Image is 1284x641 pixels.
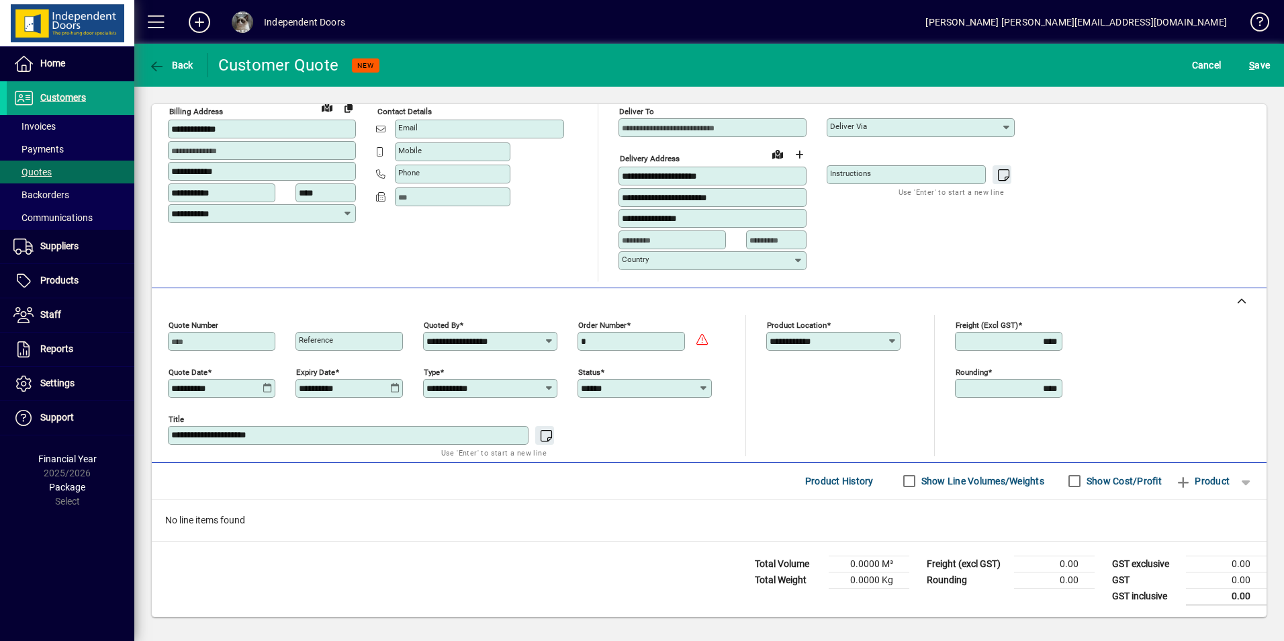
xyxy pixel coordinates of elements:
mat-label: Order number [578,320,627,329]
mat-label: Reference [299,335,333,345]
button: Cancel [1189,53,1225,77]
mat-label: Product location [767,320,827,329]
button: Profile [221,10,264,34]
mat-label: Quote number [169,320,218,329]
button: Back [145,53,197,77]
app-page-header-button: Back [134,53,208,77]
div: No line items found [152,500,1267,541]
span: Staff [40,309,61,320]
span: Package [49,482,85,493]
a: Reports [7,333,134,366]
td: Rounding [920,572,1014,588]
a: Settings [7,367,134,400]
button: Choose address [788,144,810,165]
button: Product [1168,469,1236,493]
a: Quotes [7,161,134,183]
mat-label: Title [169,414,184,423]
span: Product History [805,470,874,492]
mat-label: Phone [398,168,420,177]
mat-label: Instructions [830,169,871,178]
label: Show Line Volumes/Weights [919,474,1044,488]
button: Copy to Delivery address [338,97,359,118]
mat-label: Status [578,367,600,376]
td: 0.00 [1186,572,1267,588]
span: Products [40,275,79,286]
span: Cancel [1192,54,1222,76]
a: Products [7,264,134,298]
mat-label: Country [622,255,649,264]
mat-label: Quoted by [424,320,459,329]
td: 0.0000 M³ [829,556,909,572]
td: Total Volume [748,556,829,572]
span: S [1249,60,1254,71]
label: Show Cost/Profit [1084,474,1162,488]
mat-label: Expiry date [296,367,335,376]
mat-label: Type [424,367,440,376]
a: Communications [7,206,134,229]
button: Add [178,10,221,34]
a: View on map [767,143,788,165]
mat-label: Mobile [398,146,422,155]
a: Knowledge Base [1240,3,1267,46]
a: Suppliers [7,230,134,263]
span: Invoices [13,121,56,132]
span: NEW [357,61,374,70]
mat-label: Email [398,123,418,132]
span: Backorders [13,189,69,200]
span: Support [40,412,74,423]
td: GST [1105,572,1186,588]
td: GST exclusive [1105,556,1186,572]
span: Quotes [13,167,52,177]
a: Backorders [7,183,134,206]
button: Product History [800,469,879,493]
div: [PERSON_NAME] [PERSON_NAME][EMAIL_ADDRESS][DOMAIN_NAME] [925,11,1227,33]
a: Invoices [7,115,134,138]
td: 0.00 [1014,572,1095,588]
a: View on map [316,96,338,118]
td: Total Weight [748,572,829,588]
a: Support [7,401,134,435]
mat-label: Deliver via [830,122,867,131]
mat-label: Deliver To [619,107,654,116]
span: Settings [40,378,75,388]
td: 0.00 [1014,556,1095,572]
td: Freight (excl GST) [920,556,1014,572]
mat-hint: Use 'Enter' to start a new line [899,184,1004,200]
span: ave [1249,54,1270,76]
td: 0.0000 Kg [829,572,909,588]
button: Save [1246,53,1273,77]
span: Customers [40,92,86,103]
td: 0.00 [1186,588,1267,605]
span: Communications [13,212,93,223]
mat-hint: Use 'Enter' to start a new line [441,445,547,460]
mat-label: Quote date [169,367,208,376]
a: Staff [7,298,134,332]
td: 0.00 [1186,556,1267,572]
div: Independent Doors [264,11,345,33]
span: Suppliers [40,241,79,251]
span: Product [1175,470,1230,492]
span: Reports [40,343,73,354]
a: Home [7,47,134,81]
td: GST inclusive [1105,588,1186,605]
span: Financial Year [38,454,97,464]
div: Customer Quote [218,54,339,76]
span: Payments [13,144,64,155]
mat-label: Freight (excl GST) [956,320,1018,329]
a: Payments [7,138,134,161]
mat-label: Rounding [956,367,988,376]
span: Home [40,58,65,69]
span: Back [148,60,193,71]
